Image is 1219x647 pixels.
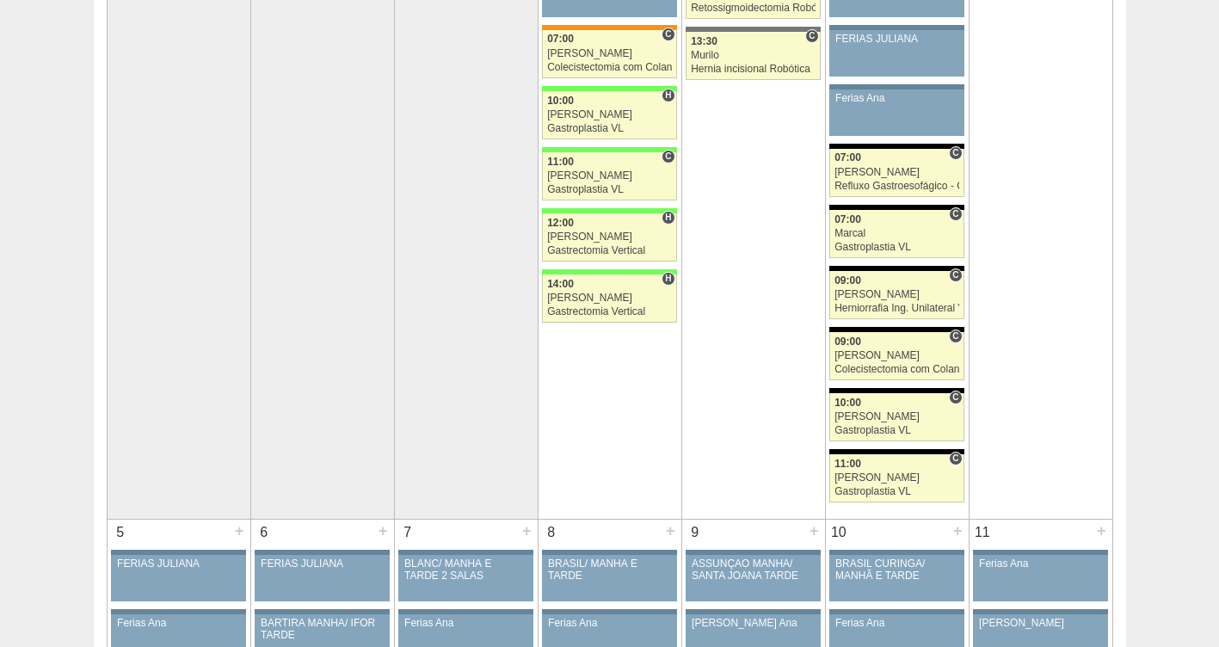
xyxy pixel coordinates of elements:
[232,520,247,542] div: +
[398,609,533,614] div: Key: Aviso
[686,32,820,80] a: C 13:30 Murilo Hernia incisional Robótica
[835,34,958,45] div: FERIAS JULIANA
[834,411,959,422] div: [PERSON_NAME]
[547,245,672,256] div: Gastrectomia Vertical
[117,558,240,570] div: FERIAS JULIANA
[973,550,1107,555] div: Key: Aviso
[547,184,672,195] div: Gastroplastia VL
[979,558,1102,570] div: Ferias Ana
[686,27,820,32] div: Key: Santa Catarina
[834,274,861,287] span: 09:00
[834,472,959,484] div: [PERSON_NAME]
[949,268,962,282] span: Consultório
[547,293,672,304] div: [PERSON_NAME]
[691,50,816,61] div: Murilo
[835,558,958,581] div: BRASIL CURINGA/ MANHÃ E TARDE
[973,609,1107,614] div: Key: Aviso
[829,271,964,319] a: C 09:00 [PERSON_NAME] Herniorrafia Ing. Unilateral VL
[542,609,676,614] div: Key: Aviso
[398,550,533,555] div: Key: Aviso
[829,84,964,89] div: Key: Aviso
[949,391,962,404] span: Consultório
[691,64,816,75] div: Hernia incisional Robótica
[829,555,964,601] a: BRASIL CURINGA/ MANHÃ E TARDE
[251,520,278,545] div: 6
[542,555,676,601] a: BRASIL/ MANHÃ E TARDE
[542,208,676,213] div: Key: Brasil
[829,449,964,454] div: Key: Blanc
[542,91,676,139] a: H 10:00 [PERSON_NAME] Gastroplastia VL
[834,228,959,239] div: Marcal
[261,558,384,570] div: FERIAS JULIANA
[686,609,820,614] div: Key: Aviso
[829,149,964,197] a: C 07:00 [PERSON_NAME] Refluxo Gastroesofágico - Cirurgia VL
[834,242,959,253] div: Gastroplastia VL
[542,86,676,91] div: Key: Brasil
[398,555,533,601] a: BLANC/ MANHÃ E TARDE 2 SALAS
[949,207,962,221] span: Consultório
[691,35,717,47] span: 13:30
[835,93,958,104] div: Ferias Ana
[949,452,962,465] span: Consultório
[108,520,134,545] div: 5
[542,147,676,152] div: Key: Brasil
[255,609,389,614] div: Key: Aviso
[542,550,676,555] div: Key: Aviso
[255,555,389,601] a: FERIAS JULIANA
[542,25,676,30] div: Key: São Luiz - SCS
[111,609,245,614] div: Key: Aviso
[835,618,958,629] div: Ferias Ana
[829,454,964,502] a: C 11:00 [PERSON_NAME] Gastroplastia VL
[395,520,422,545] div: 7
[949,146,962,160] span: Consultório
[542,30,676,78] a: C 07:00 [PERSON_NAME] Colecistectomia com Colangiografia VL
[692,558,815,581] div: ASSUNÇÃO MANHÃ/ SANTA JOANA TARDE
[1094,520,1109,542] div: +
[662,89,674,102] span: Hospital
[686,550,820,555] div: Key: Aviso
[662,272,674,286] span: Hospital
[662,150,674,163] span: Consultório
[542,213,676,262] a: H 12:00 [PERSON_NAME] Gastrectomia Vertical
[829,89,964,136] a: Ferias Ana
[548,618,671,629] div: Ferias Ana
[548,558,671,581] div: BRASIL/ MANHÃ E TARDE
[834,364,959,375] div: Colecistectomia com Colangiografia VL
[111,555,245,601] a: FERIAS JULIANA
[376,520,391,542] div: +
[547,156,574,168] span: 11:00
[547,48,672,59] div: [PERSON_NAME]
[829,266,964,271] div: Key: Blanc
[520,520,534,542] div: +
[404,618,527,629] div: Ferias Ana
[404,558,527,581] div: BLANC/ MANHÃ E TARDE 2 SALAS
[547,62,672,73] div: Colecistectomia com Colangiografia VL
[829,25,964,30] div: Key: Aviso
[542,269,676,274] div: Key: Brasil
[949,330,962,343] span: Consultório
[547,95,574,107] span: 10:00
[834,213,861,225] span: 07:00
[547,278,574,290] span: 14:00
[547,231,672,243] div: [PERSON_NAME]
[547,170,672,182] div: [PERSON_NAME]
[829,393,964,441] a: C 10:00 [PERSON_NAME] Gastroplastia VL
[547,33,574,45] span: 07:00
[111,550,245,555] div: Key: Aviso
[261,618,384,640] div: BARTIRA MANHÃ/ IFOR TARDE
[662,28,674,41] span: Consultório
[805,29,818,43] span: Consultório
[829,327,964,332] div: Key: Blanc
[834,289,959,300] div: [PERSON_NAME]
[834,181,959,192] div: Refluxo Gastroesofágico - Cirurgia VL
[979,618,1102,629] div: [PERSON_NAME]
[834,486,959,497] div: Gastroplastia VL
[829,205,964,210] div: Key: Blanc
[829,388,964,393] div: Key: Blanc
[542,152,676,200] a: C 11:00 [PERSON_NAME] Gastroplastia VL
[973,555,1107,601] a: Ferias Ana
[829,144,964,149] div: Key: Blanc
[826,520,853,545] div: 10
[682,520,709,545] div: 9
[547,123,672,134] div: Gastroplastia VL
